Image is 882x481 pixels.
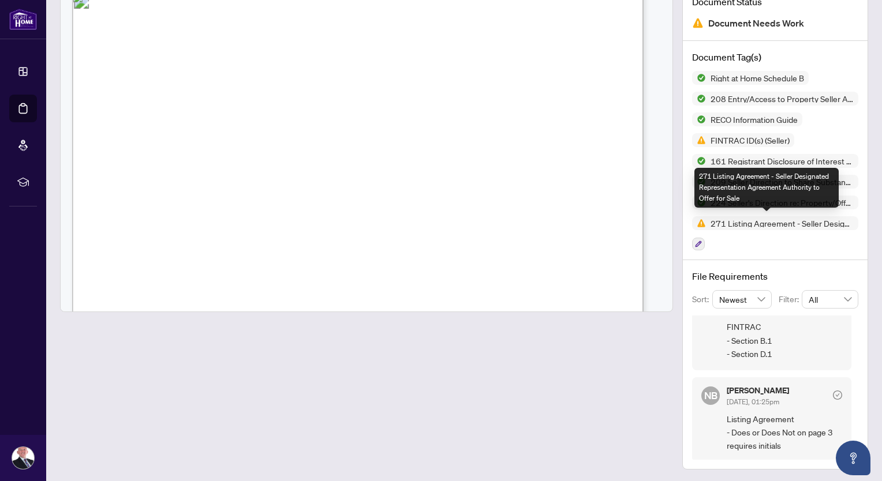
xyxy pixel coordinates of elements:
[692,293,712,306] p: Sort:
[692,175,706,189] img: Status Icon
[704,388,717,403] span: NB
[727,320,842,360] span: FINTRAC - Section B.1 - Section D.1
[692,17,704,29] img: Document Status
[706,115,802,123] span: RECO Information Guide
[809,291,851,308] span: All
[692,154,706,168] img: Status Icon
[779,293,802,306] p: Filter:
[833,390,842,400] span: check-circle
[708,16,804,31] span: Document Needs Work
[706,74,809,82] span: Right at Home Schedule B
[692,112,706,126] img: Status Icon
[12,447,34,469] img: Profile Icon
[692,50,858,64] h4: Document Tag(s)
[727,386,789,394] h5: [PERSON_NAME]
[692,92,706,106] img: Status Icon
[727,397,779,406] span: [DATE], 01:25pm
[694,168,839,208] div: 271 Listing Agreement - Seller Designated Representation Agreement Authority to Offer for Sale
[9,9,37,30] img: logo
[692,216,706,230] img: Status Icon
[692,71,706,85] img: Status Icon
[706,136,794,144] span: FINTRAC ID(s) (Seller)
[706,219,858,227] span: 271 Listing Agreement - Seller Designated Representation Agreement Authority to Offer for Sale
[692,133,706,147] img: Status Icon
[706,95,858,103] span: 208 Entry/Access to Property Seller Acknowledgement
[692,269,858,283] h4: File Requirements
[719,291,765,308] span: Newest
[692,196,706,209] img: Status Icon
[727,412,842,453] span: Listing Agreement - Does or Does Not on page 3 requires initials
[706,157,858,165] span: 161 Registrant Disclosure of Interest - Disposition ofProperty
[836,441,870,475] button: Open asap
